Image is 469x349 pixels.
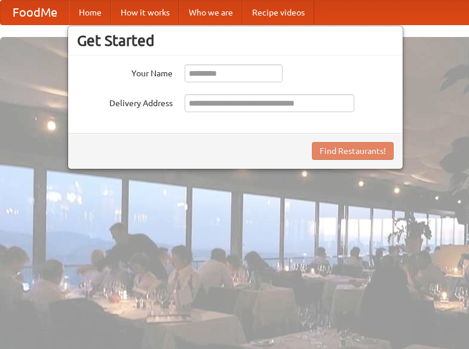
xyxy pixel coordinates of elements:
[312,142,394,160] button: Find Restaurants!
[111,1,179,24] a: How it works
[69,1,111,24] a: Home
[179,1,243,24] a: Who we are
[77,94,173,109] label: Delivery Address
[1,1,69,24] a: FoodMe
[77,64,173,79] label: Your Name
[243,1,314,24] a: Recipe videos
[77,32,394,50] h3: Get Started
